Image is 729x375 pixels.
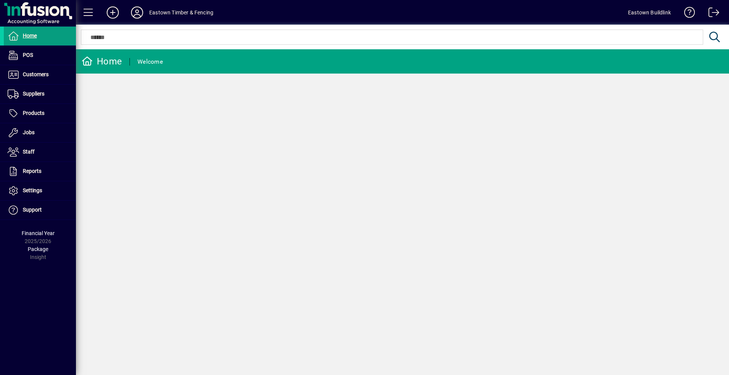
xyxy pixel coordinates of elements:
[23,129,35,135] span: Jobs
[679,2,695,26] a: Knowledge Base
[22,230,55,236] span: Financial Year
[137,56,163,68] div: Welcome
[23,168,41,174] span: Reports
[4,143,76,162] a: Staff
[101,6,125,19] button: Add
[628,6,671,19] div: Eastown Buildlink
[23,110,44,116] span: Products
[4,46,76,65] a: POS
[23,33,37,39] span: Home
[4,85,76,104] a: Suppliers
[125,6,149,19] button: Profile
[23,149,35,155] span: Staff
[23,52,33,58] span: POS
[82,55,122,67] div: Home
[703,2,720,26] a: Logout
[23,207,42,213] span: Support
[28,246,48,252] span: Package
[149,6,213,19] div: Eastown Timber & Fencing
[4,123,76,142] a: Jobs
[4,201,76,220] a: Support
[4,162,76,181] a: Reports
[23,91,44,97] span: Suppliers
[4,104,76,123] a: Products
[23,71,49,77] span: Customers
[4,65,76,84] a: Customers
[4,181,76,200] a: Settings
[23,187,42,193] span: Settings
